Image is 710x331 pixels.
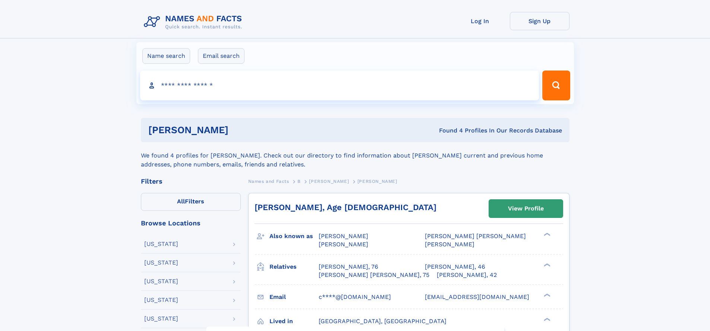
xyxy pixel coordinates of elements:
h3: Lived in [269,315,319,328]
div: ❯ [542,293,551,297]
div: Browse Locations [141,220,241,227]
h1: [PERSON_NAME] [148,125,334,135]
h3: Relatives [269,260,319,273]
span: [EMAIL_ADDRESS][DOMAIN_NAME] [425,293,529,300]
a: [PERSON_NAME], 46 [425,263,485,271]
div: [US_STATE] [144,316,178,322]
img: Logo Names and Facts [141,12,248,32]
a: [PERSON_NAME], 42 [437,271,497,279]
a: Log In [450,12,510,30]
div: ❯ [542,232,551,237]
div: [US_STATE] [144,260,178,266]
div: ❯ [542,262,551,267]
span: [GEOGRAPHIC_DATA], [GEOGRAPHIC_DATA] [319,318,446,325]
span: [PERSON_NAME] [425,241,474,248]
div: [US_STATE] [144,241,178,247]
span: [PERSON_NAME] [309,179,349,184]
a: Sign Up [510,12,569,30]
a: View Profile [489,200,563,218]
span: [PERSON_NAME] [319,241,368,248]
a: Names and Facts [248,177,289,186]
a: B [297,177,301,186]
a: [PERSON_NAME] [PERSON_NAME], 75 [319,271,429,279]
label: Email search [198,48,244,64]
h3: Email [269,291,319,303]
button: Search Button [542,71,570,100]
div: [US_STATE] [144,278,178,284]
span: All [177,198,185,205]
a: [PERSON_NAME] [309,177,349,186]
div: ❯ [542,317,551,322]
label: Name search [142,48,190,64]
a: [PERSON_NAME], 76 [319,263,378,271]
label: Filters [141,193,241,211]
span: B [297,179,301,184]
span: [PERSON_NAME] [PERSON_NAME] [425,232,526,240]
input: search input [140,71,539,100]
div: View Profile [508,200,544,217]
span: [PERSON_NAME] [319,232,368,240]
h3: Also known as [269,230,319,243]
div: Found 4 Profiles In Our Records Database [334,127,562,135]
div: Filters [141,178,241,185]
div: [US_STATE] [144,297,178,303]
a: [PERSON_NAME], Age [DEMOGRAPHIC_DATA] [255,203,436,212]
div: We found 4 profiles for [PERSON_NAME]. Check out our directory to find information about [PERSON_... [141,142,569,169]
span: [PERSON_NAME] [357,179,397,184]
